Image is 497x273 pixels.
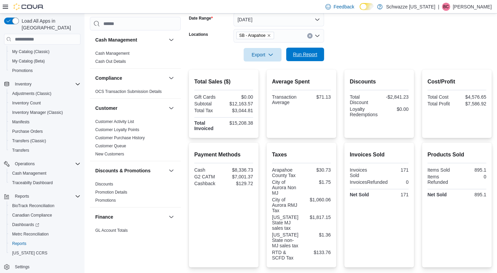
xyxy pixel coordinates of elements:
[9,240,80,248] span: Reports
[90,88,181,98] div: Compliance
[225,120,253,126] div: $15,208.38
[9,108,66,117] a: Inventory Manager (Classic)
[95,127,139,132] a: Customer Loyalty Points
[7,136,83,146] button: Transfers (Classic)
[303,179,331,185] div: $1.75
[427,94,455,100] div: Total Cost
[9,67,80,75] span: Promotions
[12,250,47,256] span: [US_STATE] CCRS
[380,94,408,100] div: -$2,841.23
[9,211,80,219] span: Canadian Compliance
[95,214,113,220] h3: Finance
[7,47,83,56] button: My Catalog (Classic)
[9,230,51,238] a: Metrc Reconciliation
[95,89,162,94] a: OCS Transaction Submission Details
[12,241,26,246] span: Reports
[15,81,31,87] span: Inventory
[95,105,166,111] button: Customer
[272,250,300,260] div: RTD & SCFD Tax
[167,104,175,112] button: Customer
[90,49,181,68] div: Cash Management
[7,66,83,75] button: Promotions
[427,167,455,173] div: Items Sold
[438,3,439,11] p: |
[225,108,253,113] div: $3,044.81
[9,127,46,135] a: Purchase Orders
[303,167,331,173] div: $30.73
[95,75,122,81] h3: Compliance
[333,3,354,10] span: Feedback
[15,264,29,270] span: Settings
[7,56,83,66] button: My Catalog (Beta)
[390,179,408,185] div: 0
[350,151,408,159] h2: Invoices Sold
[12,192,80,200] span: Reports
[7,178,83,188] button: Traceabilty Dashboard
[194,94,222,100] div: Gift Cards
[95,228,128,233] span: GL Account Totals
[7,248,83,258] button: [US_STATE] CCRS
[90,226,181,245] div: Finance
[194,78,253,86] h2: Total Sales ($)
[95,182,113,187] a: Discounts
[9,118,32,126] a: Manifests
[380,167,408,173] div: 171
[7,220,83,229] a: Dashboards
[7,229,83,239] button: Metrc Reconciliation
[386,3,435,11] p: Schwazze [US_STATE]
[12,119,29,125] span: Manifests
[1,262,83,272] button: Settings
[272,78,331,86] h2: Average Spent
[95,190,127,195] a: Promotion Details
[95,105,117,111] h3: Customer
[303,215,331,220] div: $1,817.15
[7,89,83,98] button: Adjustments (Classic)
[458,174,486,179] div: 0
[9,99,80,107] span: Inventory Count
[427,151,486,159] h2: Products Sold
[90,180,181,207] div: Discounts & Promotions
[458,167,486,173] div: 895.1
[9,57,48,65] a: My Catalog (Beta)
[427,192,447,197] strong: Net Sold
[9,221,42,229] a: Dashboards
[7,98,83,108] button: Inventory Count
[315,33,320,39] button: Open list of options
[9,202,80,210] span: BioTrack Reconciliation
[225,94,253,100] div: $0.00
[225,181,253,186] div: $129.72
[95,167,150,174] h3: Discounts & Promotions
[12,160,80,168] span: Operations
[95,143,126,149] span: Customer Queue
[12,91,51,96] span: Adjustments (Classic)
[167,213,175,221] button: Finance
[167,36,175,44] button: Cash Management
[9,169,80,177] span: Cash Management
[95,127,139,132] span: Customer Loyalty Points
[350,106,378,117] div: Loyalty Redemptions
[19,18,80,31] span: Load All Apps in [GEOGRAPHIC_DATA]
[9,179,55,187] a: Traceabilty Dashboard
[442,3,450,11] div: Brennan Croy
[9,169,49,177] a: Cash Management
[9,118,80,126] span: Manifests
[95,144,126,148] a: Customer Queue
[359,3,374,10] input: Dark Mode
[12,68,33,73] span: Promotions
[194,101,222,106] div: Subtotal
[350,192,369,197] strong: Net Sold
[443,3,449,11] span: BC
[233,13,324,26] button: [DATE]
[9,137,49,145] a: Transfers (Classic)
[9,230,80,238] span: Metrc Reconciliation
[380,192,408,197] div: 171
[458,101,486,106] div: $7,586.92
[95,59,126,64] a: Cash Out Details
[95,36,166,43] button: Cash Management
[194,151,253,159] h2: Payment Methods
[12,231,49,237] span: Metrc Reconciliation
[9,90,80,98] span: Adjustments (Classic)
[95,198,116,203] a: Promotions
[225,174,253,179] div: $7,001.37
